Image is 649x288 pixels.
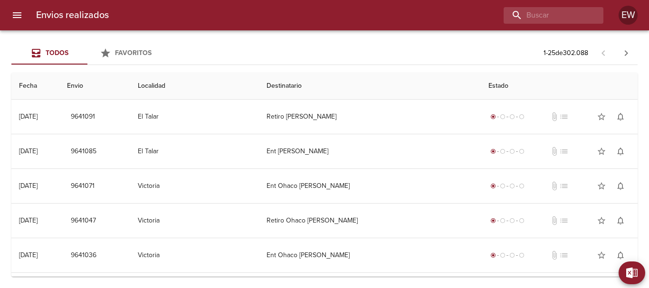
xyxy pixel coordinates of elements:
span: star_border [597,112,606,121]
span: 9641071 [71,180,95,192]
div: EW [619,6,638,25]
button: Agregar a favoritos [592,211,611,230]
button: Agregar a favoritos [592,246,611,265]
div: Abrir información de usuario [619,6,638,25]
span: radio_button_unchecked [500,114,506,120]
span: radio_button_unchecked [509,218,515,223]
div: [DATE] [19,147,38,155]
button: Activar notificaciones [611,142,630,161]
span: No tiene pedido asociado [559,216,569,225]
div: Generado [488,147,526,156]
button: Agregar a favoritos [592,107,611,126]
span: star_border [597,251,606,260]
span: No tiene documentos adjuntos [550,216,559,225]
span: radio_button_checked [490,218,496,223]
span: Todos [46,49,68,57]
button: Exportar Excel [619,261,645,284]
button: 9641091 [67,108,99,126]
span: No tiene pedido asociado [559,181,569,191]
th: Fecha [11,73,59,100]
span: radio_button_unchecked [509,114,515,120]
span: 9641047 [71,215,96,227]
button: 9641036 [67,247,100,264]
span: Pagina siguiente [615,42,638,65]
th: Estado [481,73,638,100]
div: Generado [488,251,526,260]
th: Envio [59,73,130,100]
button: Activar notificaciones [611,211,630,230]
button: Agregar a favoritos [592,177,611,195]
button: 9641047 [67,212,100,230]
span: radio_button_unchecked [509,149,515,154]
button: 9641071 [67,177,98,195]
div: [DATE] [19,216,38,224]
td: El Talar [130,100,259,134]
div: [DATE] [19,182,38,190]
td: Retiro [PERSON_NAME] [259,100,481,134]
div: Generado [488,112,526,121]
span: star_border [597,181,606,191]
button: 9641085 [67,143,100,160]
span: No tiene documentos adjuntos [550,251,559,260]
td: Retiro Ohaco [PERSON_NAME] [259,204,481,238]
span: No tiene pedido asociado [559,147,569,156]
p: 1 - 25 de 302.088 [544,48,588,58]
span: radio_button_checked [490,149,496,154]
div: Generado [488,216,526,225]
td: Victoria [130,238,259,272]
span: radio_button_unchecked [519,149,525,154]
span: Favoritos [115,49,152,57]
span: radio_button_unchecked [509,183,515,189]
button: Agregar a favoritos [592,142,611,161]
th: Destinatario [259,73,481,100]
span: notifications_none [616,147,625,156]
td: Victoria [130,204,259,238]
div: Tabs Envios [11,42,163,65]
span: Pagina anterior [592,48,615,57]
span: star_border [597,147,606,156]
span: radio_button_checked [490,183,496,189]
span: No tiene documentos adjuntos [550,147,559,156]
button: Activar notificaciones [611,177,630,195]
button: Activar notificaciones [611,246,630,265]
div: Generado [488,181,526,191]
span: 9641036 [71,250,96,261]
span: No tiene pedido asociado [559,112,569,121]
span: radio_button_unchecked [500,252,506,258]
span: notifications_none [616,216,625,225]
td: Ent Ohaco [PERSON_NAME] [259,238,481,272]
span: No tiene documentos adjuntos [550,181,559,191]
span: notifications_none [616,251,625,260]
span: No tiene pedido asociado [559,251,569,260]
span: 9641085 [71,146,96,158]
span: radio_button_unchecked [500,183,506,189]
span: radio_button_unchecked [500,218,506,223]
span: radio_button_unchecked [500,149,506,154]
h6: Envios realizados [36,8,109,23]
td: Ent [PERSON_NAME] [259,134,481,168]
span: radio_button_checked [490,252,496,258]
span: radio_button_unchecked [519,252,525,258]
button: menu [6,4,29,27]
td: Ent Ohaco [PERSON_NAME] [259,169,481,203]
td: El Talar [130,134,259,168]
span: radio_button_unchecked [519,114,525,120]
span: radio_button_unchecked [519,183,525,189]
span: radio_button_unchecked [509,252,515,258]
div: [DATE] [19,112,38,121]
input: buscar [504,7,587,24]
span: 9641091 [71,111,95,123]
span: radio_button_unchecked [519,218,525,223]
td: Victoria [130,169,259,203]
span: No tiene documentos adjuntos [550,112,559,121]
span: star_border [597,216,606,225]
span: notifications_none [616,181,625,191]
button: Activar notificaciones [611,107,630,126]
div: [DATE] [19,251,38,259]
span: radio_button_checked [490,114,496,120]
th: Localidad [130,73,259,100]
span: notifications_none [616,112,625,121]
